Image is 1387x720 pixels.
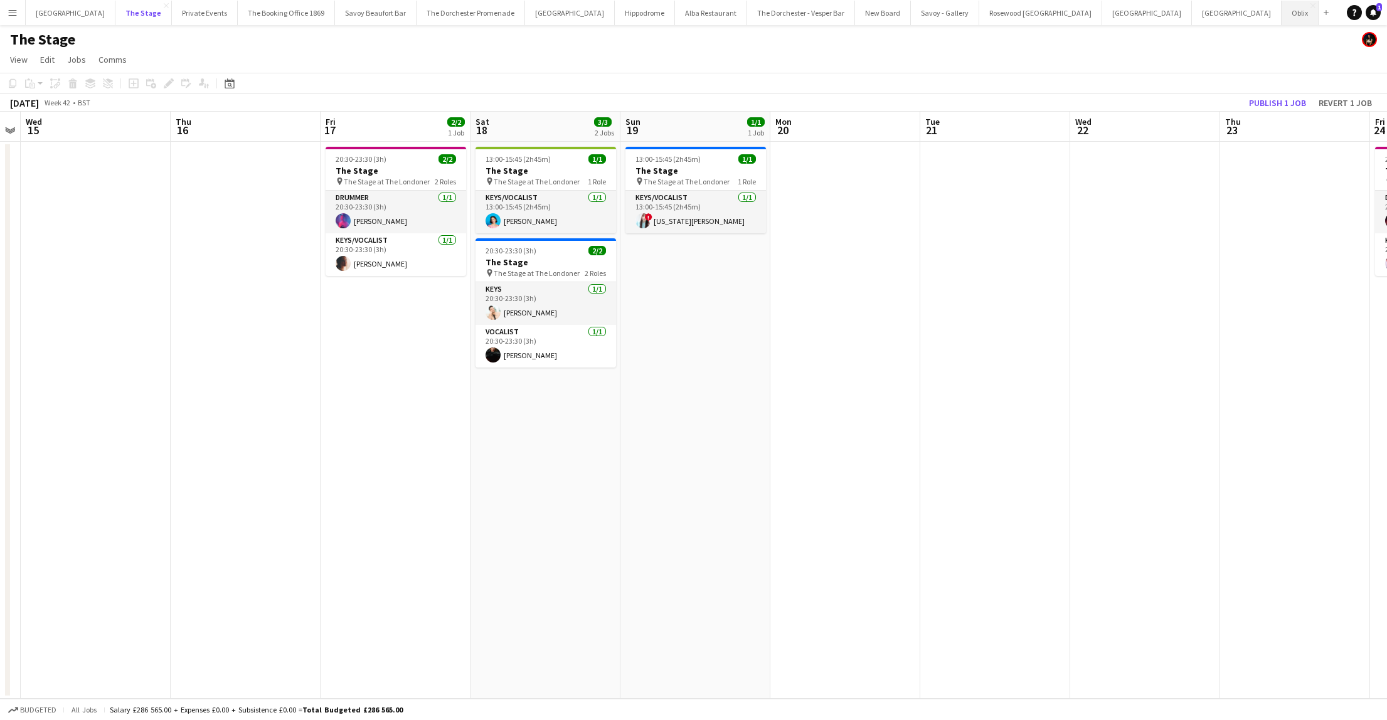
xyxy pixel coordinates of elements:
div: BST [78,98,90,107]
span: Thu [1225,116,1241,127]
button: The Dorchester - Vesper Bar [747,1,855,25]
button: Oblix [1282,1,1319,25]
span: 23 [1223,123,1241,137]
span: Week 42 [41,98,73,107]
a: Edit [35,51,60,68]
span: Thu [176,116,191,127]
h3: The Stage [326,165,466,176]
button: Budgeted [6,703,58,717]
span: 2 Roles [435,177,456,186]
div: 1 Job [448,128,464,137]
span: Wed [26,116,42,127]
span: Sun [625,116,640,127]
span: 20:30-23:30 (3h) [336,154,386,164]
span: Edit [40,54,55,65]
span: All jobs [69,705,99,714]
span: 19 [624,123,640,137]
span: 1/1 [588,154,606,164]
a: View [5,51,33,68]
button: [GEOGRAPHIC_DATA] [26,1,115,25]
span: The Stage at The Londoner [644,177,730,186]
span: Sat [476,116,489,127]
app-job-card: 13:00-15:45 (2h45m)1/1The Stage The Stage at The Londoner1 RoleKeys/Vocalist1/113:00-15:45 (2h45m... [476,147,616,233]
span: The Stage at The Londoner [494,268,580,278]
button: New Board [855,1,911,25]
app-card-role: Keys/Vocalist1/113:00-15:45 (2h45m)[PERSON_NAME] [476,191,616,233]
span: 1/1 [738,154,756,164]
span: 20 [773,123,792,137]
button: The Stage [115,1,172,25]
button: [GEOGRAPHIC_DATA] [1102,1,1192,25]
app-job-card: 20:30-23:30 (3h)2/2The Stage The Stage at The Londoner2 RolesDrummer1/120:30-23:30 (3h)[PERSON_NA... [326,147,466,276]
button: The Dorchester Promenade [417,1,525,25]
button: Rosewood [GEOGRAPHIC_DATA] [979,1,1102,25]
span: 15 [24,123,42,137]
div: Salary £286 565.00 + Expenses £0.00 + Subsistence £0.00 = [110,705,403,714]
span: 2 Roles [585,268,606,278]
span: 20:30-23:30 (3h) [486,246,536,255]
button: Savoy Beaufort Bar [335,1,417,25]
h3: The Stage [625,165,766,176]
button: Private Events [172,1,238,25]
span: Total Budgeted £286 565.00 [302,705,403,714]
span: Wed [1075,116,1092,127]
span: The Stage at The Londoner [344,177,430,186]
app-card-role: Vocalist1/120:30-23:30 (3h)[PERSON_NAME] [476,325,616,368]
app-card-role: Keys1/120:30-23:30 (3h)[PERSON_NAME] [476,282,616,325]
app-card-role: Keys/Vocalist1/113:00-15:45 (2h45m)![US_STATE][PERSON_NAME] [625,191,766,233]
button: [GEOGRAPHIC_DATA] [1192,1,1282,25]
span: 1/1 [747,117,765,127]
button: Alba Restaurant [675,1,747,25]
span: Comms [98,54,127,65]
span: 21 [923,123,940,137]
span: 3/3 [594,117,612,127]
span: 13:00-15:45 (2h45m) [635,154,701,164]
div: 1 Job [748,128,764,137]
span: 1 Role [588,177,606,186]
span: Tue [925,116,940,127]
app-job-card: 13:00-15:45 (2h45m)1/1The Stage The Stage at The Londoner1 RoleKeys/Vocalist1/113:00-15:45 (2h45m... [625,147,766,233]
span: 22 [1073,123,1092,137]
span: 24 [1373,123,1385,137]
a: Jobs [62,51,91,68]
span: Jobs [67,54,86,65]
span: Fri [1375,116,1385,127]
span: 2/2 [588,246,606,255]
app-user-avatar: Helena Debono [1362,32,1377,47]
span: The Stage at The Londoner [494,177,580,186]
span: 2/2 [447,117,465,127]
span: 2/2 [438,154,456,164]
h3: The Stage [476,257,616,268]
button: Publish 1 job [1244,95,1311,111]
span: 18 [474,123,489,137]
app-job-card: 20:30-23:30 (3h)2/2The Stage The Stage at The Londoner2 RolesKeys1/120:30-23:30 (3h)[PERSON_NAME]... [476,238,616,368]
span: 17 [324,123,336,137]
button: [GEOGRAPHIC_DATA] [525,1,615,25]
a: Comms [93,51,132,68]
h3: The Stage [476,165,616,176]
button: Revert 1 job [1314,95,1377,111]
span: 1 [1376,3,1382,11]
span: 1 Role [738,177,756,186]
button: Hippodrome [615,1,675,25]
app-card-role: Keys/Vocalist1/120:30-23:30 (3h)[PERSON_NAME] [326,233,466,276]
span: Fri [326,116,336,127]
span: Budgeted [20,706,56,714]
span: 16 [174,123,191,137]
div: [DATE] [10,97,39,109]
app-card-role: Drummer1/120:30-23:30 (3h)[PERSON_NAME] [326,191,466,233]
a: 1 [1366,5,1381,20]
span: 13:00-15:45 (2h45m) [486,154,551,164]
div: 2 Jobs [595,128,614,137]
h1: The Stage [10,30,75,49]
span: Mon [775,116,792,127]
button: The Booking Office 1869 [238,1,335,25]
span: View [10,54,28,65]
span: ! [645,213,652,221]
button: Savoy - Gallery [911,1,979,25]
